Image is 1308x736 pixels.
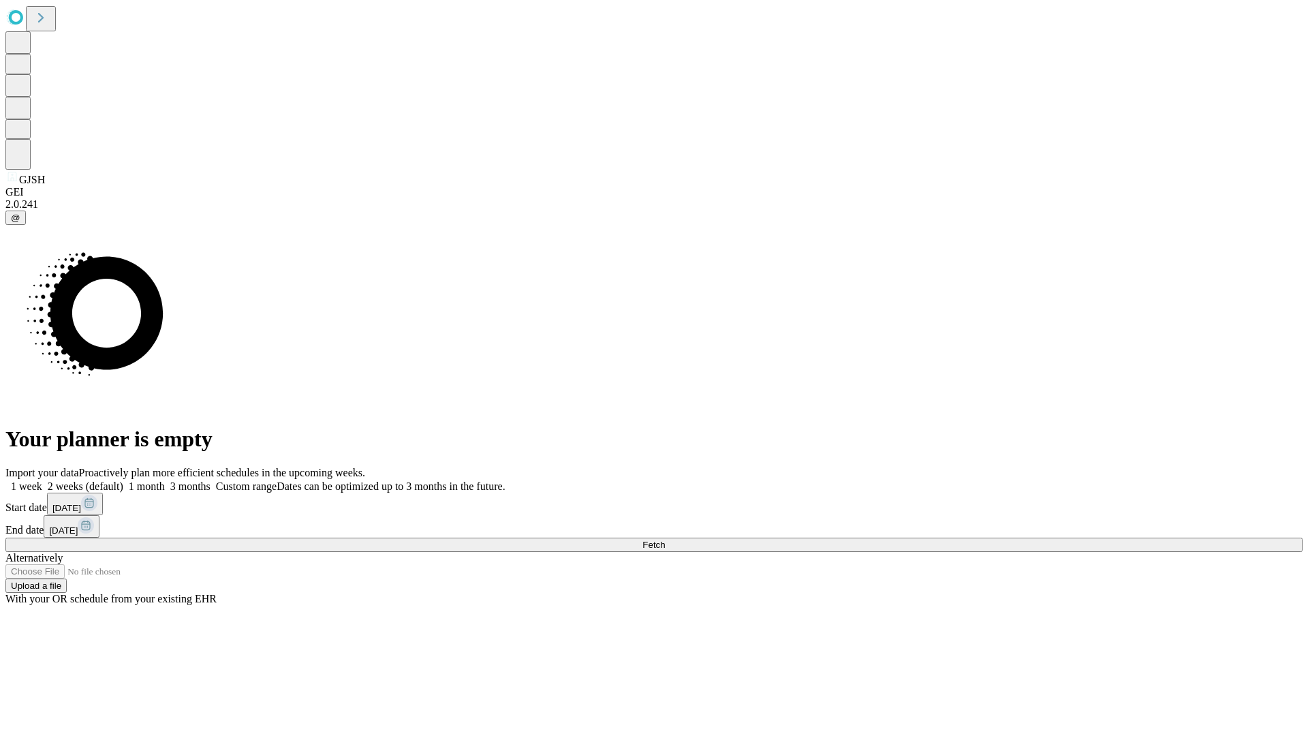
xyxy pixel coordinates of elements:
button: Fetch [5,538,1303,552]
div: End date [5,515,1303,538]
span: 2 weeks (default) [48,480,123,492]
span: Fetch [642,540,665,550]
button: Upload a file [5,579,67,593]
div: 2.0.241 [5,198,1303,211]
span: 1 month [129,480,165,492]
div: Start date [5,493,1303,515]
span: @ [11,213,20,223]
span: Alternatively [5,552,63,564]
div: GEI [5,186,1303,198]
h1: Your planner is empty [5,427,1303,452]
button: [DATE] [44,515,99,538]
button: @ [5,211,26,225]
span: Dates can be optimized up to 3 months in the future. [277,480,505,492]
span: [DATE] [52,503,81,513]
span: GJSH [19,174,45,185]
span: [DATE] [49,525,78,536]
span: Proactively plan more efficient schedules in the upcoming weeks. [79,467,365,478]
span: 3 months [170,480,211,492]
span: Custom range [216,480,277,492]
span: Import your data [5,467,79,478]
span: With your OR schedule from your existing EHR [5,593,217,604]
button: [DATE] [47,493,103,515]
span: 1 week [11,480,42,492]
